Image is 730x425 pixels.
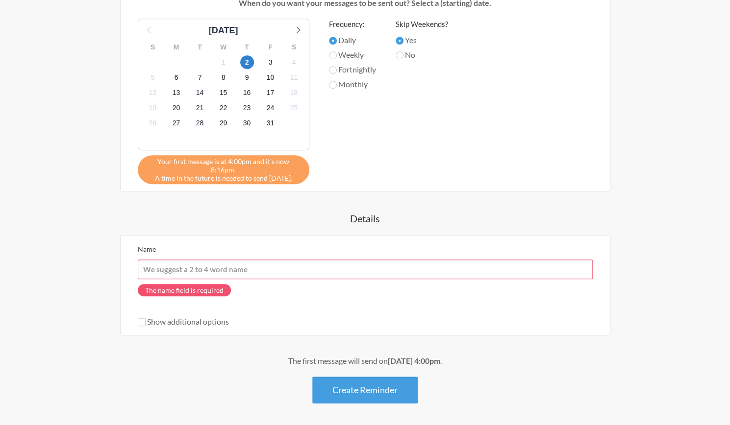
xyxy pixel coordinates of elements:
span: Thursday, November 13, 2025 [170,86,183,100]
button: Create Reminder [312,377,418,403]
span: Monday, November 10, 2025 [264,71,277,84]
label: Daily [329,34,376,46]
span: Saturday, November 15, 2025 [217,86,230,100]
span: Wednesday, November 12, 2025 [146,86,160,100]
div: The first message will send on . [81,355,650,367]
span: Saturday, November 1, 2025 [217,55,230,69]
span: Tuesday, November 4, 2025 [287,55,301,69]
label: Skip Weekends? [396,19,448,30]
label: Name [138,245,156,253]
span: Monday, November 17, 2025 [264,86,277,100]
span: Saturday, November 8, 2025 [217,71,230,84]
div: S [282,40,306,55]
label: Monthly [329,78,376,90]
span: Sunday, November 16, 2025 [240,86,254,100]
div: T [235,40,259,55]
span: Wednesday, November 26, 2025 [146,117,160,130]
span: Monday, November 3, 2025 [264,55,277,69]
label: Frequency: [329,19,376,30]
label: Yes [396,34,448,46]
h4: Details [81,212,650,225]
label: Weekly [329,49,376,61]
input: We suggest a 2 to 4 word name [138,260,593,279]
span: Your first message is at 4:00pm and it's now 8:16pm. [145,157,302,174]
span: Sunday, November 9, 2025 [240,71,254,84]
span: Monday, December 1, 2025 [264,117,277,130]
input: Daily [329,37,337,45]
div: [DATE] [205,24,242,37]
label: No [396,49,448,61]
span: The name field is required [138,284,231,296]
span: Friday, November 14, 2025 [193,86,207,100]
div: F [259,40,282,55]
div: A time in the future is needed to send [DATE]. [138,155,309,184]
div: M [165,40,188,55]
strong: [DATE] 4:00pm [388,356,440,365]
span: Wednesday, November 19, 2025 [146,101,160,115]
span: Thursday, November 20, 2025 [170,101,183,115]
input: No [396,51,403,59]
div: T [188,40,212,55]
input: Show additional options [138,318,146,326]
span: Friday, November 28, 2025 [193,117,207,130]
input: Monthly [329,81,337,89]
input: Fortnightly [329,66,337,74]
span: Tuesday, November 25, 2025 [287,101,301,115]
span: Tuesday, November 18, 2025 [287,86,301,100]
div: S [141,40,165,55]
span: Saturday, November 29, 2025 [217,117,230,130]
input: Weekly [329,51,337,59]
span: Wednesday, November 5, 2025 [146,71,160,84]
span: Monday, November 24, 2025 [264,101,277,115]
label: Show additional options [138,317,229,326]
span: Thursday, November 27, 2025 [170,117,183,130]
span: Saturday, November 22, 2025 [217,101,230,115]
span: Friday, November 7, 2025 [193,71,207,84]
span: Thursday, November 6, 2025 [170,71,183,84]
span: Sunday, November 23, 2025 [240,101,254,115]
label: Fortnightly [329,64,376,75]
span: Friday, November 21, 2025 [193,101,207,115]
span: Tuesday, November 11, 2025 [287,71,301,84]
span: Sunday, November 30, 2025 [240,117,254,130]
input: Yes [396,37,403,45]
div: W [212,40,235,55]
span: Sunday, November 2, 2025 [240,55,254,69]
